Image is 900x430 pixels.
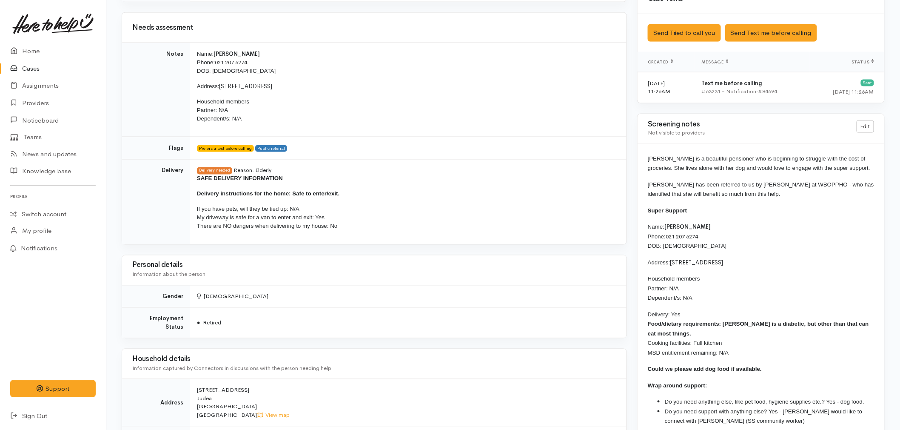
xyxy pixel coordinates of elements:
[122,43,190,137] td: Notes
[666,233,698,241] a: 021 207 6274
[648,120,846,129] h3: Screening notes
[234,167,271,174] span: Reason: Elderly
[197,68,276,74] span: DOB: [DEMOGRAPHIC_DATA]
[215,59,247,66] a: 021 207 6274
[648,321,869,337] b: Food/dietary requirements: [PERSON_NAME] is a diabetic, but other than that can eat most things.
[122,137,190,160] td: Flags
[648,129,846,137] div: Not visible to providers
[665,409,863,425] span: Do you need support with anything else? Yes - [PERSON_NAME] would like to connect with [PERSON_NA...
[197,293,268,300] span: [DEMOGRAPHIC_DATA]
[648,24,721,42] button: Send Tried to call you
[648,276,700,301] span: Household members Partner: N/A Dependent/s: N/A
[648,366,762,373] b: Could we please add dog food if available.
[10,380,96,398] button: Support
[664,224,711,231] span: [PERSON_NAME]
[197,98,249,122] span: Household members Partner: N/A Dependent/s: N/A
[197,51,214,57] span: Name:
[197,319,221,327] span: Retired
[197,206,337,229] span: If you have pets, will they be tied up: N/A My driveway is safe for a van to enter and exit: Yes ...
[132,271,205,278] span: Information about the person
[857,120,874,133] a: Edit
[122,308,190,338] td: Employment Status
[725,24,817,42] button: Send Text me before calling
[122,285,190,308] td: Gender
[197,175,283,182] span: SAFE DELIVERY INFORMATION
[817,88,874,96] div: [DATE] 11:26AM
[648,224,664,230] span: Name:
[10,191,96,202] h6: Profile
[197,83,219,89] span: Address:
[197,191,340,197] span: Delivery instructions for the home: Safe to enter/exit.
[670,259,723,267] span: [STREET_ADDRESS]
[648,243,726,249] span: DOB: [DEMOGRAPHIC_DATA]
[257,412,290,419] a: View map
[197,59,215,66] span: Phone:
[197,319,200,327] span: ●
[648,383,707,389] span: Wrap around support:
[702,59,729,65] span: Message
[197,145,254,152] span: Prefers a text before calling
[132,24,616,32] h3: Needs assessment
[197,167,232,174] span: Delivery needed
[702,80,763,87] b: Text me before calling
[648,182,874,198] span: [PERSON_NAME] has been referred to us by [PERSON_NAME] at WBOPPHO - who has identified that she w...
[122,159,190,244] td: Delivery
[861,80,874,86] div: Sent
[648,260,670,266] span: Address:
[648,208,687,214] b: Super Support
[648,312,869,356] span: Delivery: Yes Cooking facilities: Full kitchen MSD entitlement remaining: N/A
[197,387,290,419] span: [STREET_ADDRESS] Judea [GEOGRAPHIC_DATA] [GEOGRAPHIC_DATA]
[638,72,695,103] td: [DATE] 11:26AM
[648,234,666,240] span: Phone:
[132,261,616,269] h3: Personal details
[702,87,803,96] div: #63231 - Notification:#84694
[132,365,331,372] span: Information captured by Connectors in discussions with the person needing help
[219,83,273,90] span: [STREET_ADDRESS]
[132,355,616,364] h3: Household details
[648,156,870,172] span: [PERSON_NAME] is a beautiful pensioner who is beginning to struggle with the cost of groceries. S...
[122,379,190,427] td: Address
[665,399,864,405] span: Do you need anything else, like pet food, hygiene supplies etc.? Yes - dog food.
[852,59,874,65] span: Status
[255,145,287,152] span: Public referral
[214,50,260,57] span: [PERSON_NAME]
[648,59,673,65] span: Created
